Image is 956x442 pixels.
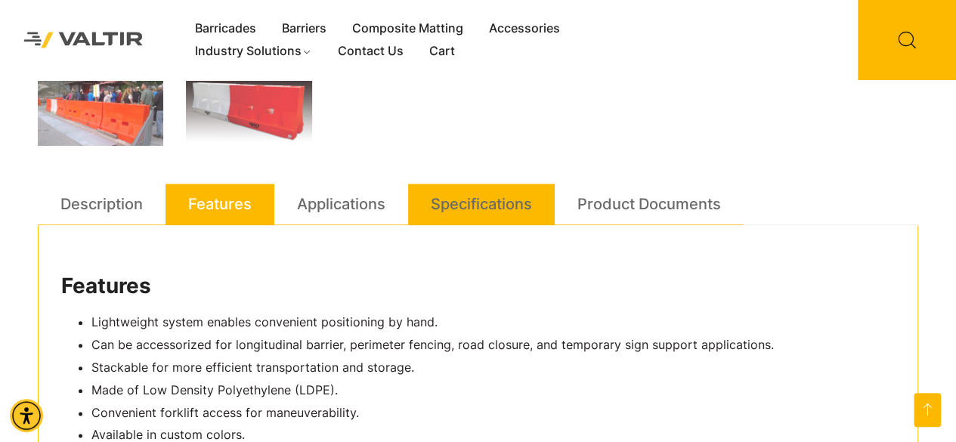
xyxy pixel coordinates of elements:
[914,393,941,427] a: Open this option
[91,379,895,402] li: Made of Low Density Polyethylene (LDPE).
[61,274,895,299] h2: Features
[297,184,385,224] a: Applications
[188,184,252,224] a: Features
[182,17,269,40] a: Barricades
[91,357,895,379] li: Stackable for more efficient transportation and storage.
[339,17,476,40] a: Composite Matting
[269,17,339,40] a: Barriers
[91,402,895,425] li: Convenient forklift access for maneuverability.
[325,40,416,63] a: Contact Us
[10,399,43,432] div: Accessibility Menu
[431,184,532,224] a: Specifications
[186,76,311,146] img: Two traffic barriers, one white and one orange, with a logo, designed for road safety and separat...
[476,17,573,40] a: Accessories
[60,184,143,224] a: Description
[182,40,325,63] a: Industry Solutions
[416,40,468,63] a: Cart
[11,20,156,60] img: Valtir Rentals
[577,184,721,224] a: Product Documents
[91,334,895,357] li: Can be accessorized for longitudinal barrier, perimeter fencing, road closure, and temporary sign...
[38,76,163,146] img: A crowd gathers near orange barricades in front of an information booth, with a mountainous backd...
[91,311,895,334] li: Lightweight system enables convenient positioning by hand.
